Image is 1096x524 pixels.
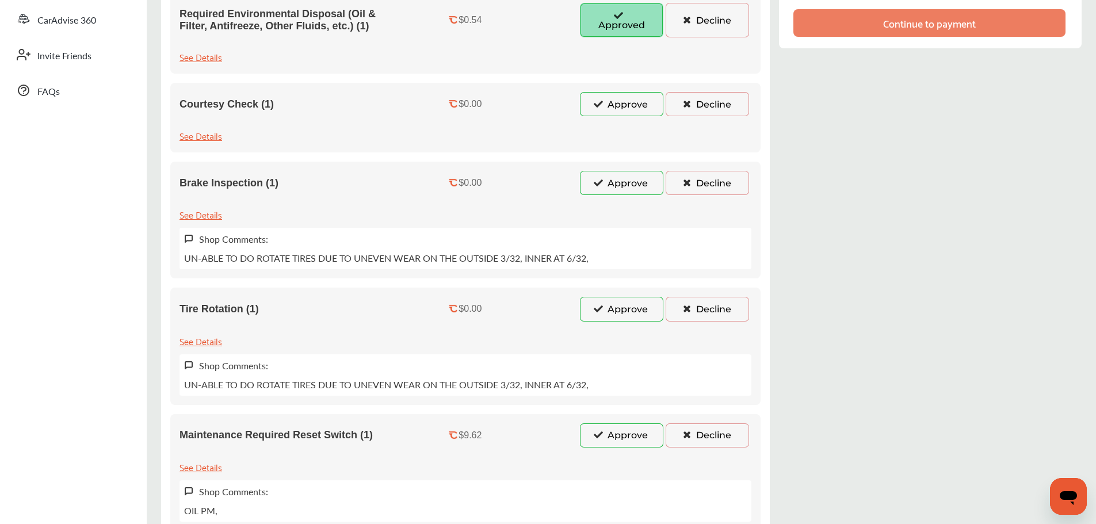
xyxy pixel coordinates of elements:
iframe: Button to launch messaging window [1050,478,1087,515]
div: $0.00 [459,178,482,188]
span: Maintenance Required Reset Switch (1) [180,429,373,441]
label: Shop Comments: [199,232,268,246]
p: UN-ABLE TO DO ROTATE TIRES DUE TO UNEVEN WEAR ON THE OUTSIDE 3/32, INNER AT 6/32, [184,378,589,391]
button: Approve [580,297,663,321]
span: Brake Inspection (1) [180,177,278,189]
span: Invite Friends [37,49,91,64]
button: Decline [666,3,749,37]
p: UN-ABLE TO DO ROTATE TIRES DUE TO UNEVEN WEAR ON THE OUTSIDE 3/32, INNER AT 6/32, [184,251,589,265]
button: Decline [666,423,749,447]
label: Shop Comments: [199,359,268,372]
div: See Details [180,206,222,222]
img: svg+xml;base64,PHN2ZyB3aWR0aD0iMTYiIGhlaWdodD0iMTciIHZpZXdCb3g9IjAgMCAxNiAxNyIgZmlsbD0ibm9uZSIgeG... [184,361,193,370]
button: Approve [580,171,663,195]
div: See Details [180,459,222,475]
div: $0.00 [459,99,482,109]
button: Decline [666,171,749,195]
button: Approved [580,3,663,37]
label: Shop Comments: [199,485,268,498]
div: Continue to payment [883,17,976,29]
div: See Details [180,333,222,349]
a: FAQs [10,75,135,105]
button: Decline [666,92,749,116]
span: FAQs [37,85,60,100]
span: Courtesy Check (1) [180,98,274,110]
span: Required Environmental Disposal (Oil & Filter, Antifreeze, Other Fluids, etc.) (1) [180,8,404,32]
div: $9.62 [459,430,482,441]
button: Decline [666,297,749,321]
div: See Details [180,49,222,64]
div: $0.54 [459,15,482,25]
span: Tire Rotation (1) [180,303,259,315]
div: See Details [180,128,222,143]
p: OIL PM, [184,504,217,517]
a: CarAdvise 360 [10,4,135,34]
img: svg+xml;base64,PHN2ZyB3aWR0aD0iMTYiIGhlaWdodD0iMTciIHZpZXdCb3g9IjAgMCAxNiAxNyIgZmlsbD0ibm9uZSIgeG... [184,234,193,244]
button: Approve [580,92,663,116]
a: Invite Friends [10,40,135,70]
div: $0.00 [459,304,482,314]
img: svg+xml;base64,PHN2ZyB3aWR0aD0iMTYiIGhlaWdodD0iMTciIHZpZXdCb3g9IjAgMCAxNiAxNyIgZmlsbD0ibm9uZSIgeG... [184,487,193,496]
button: Approve [580,423,663,447]
span: CarAdvise 360 [37,13,96,28]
